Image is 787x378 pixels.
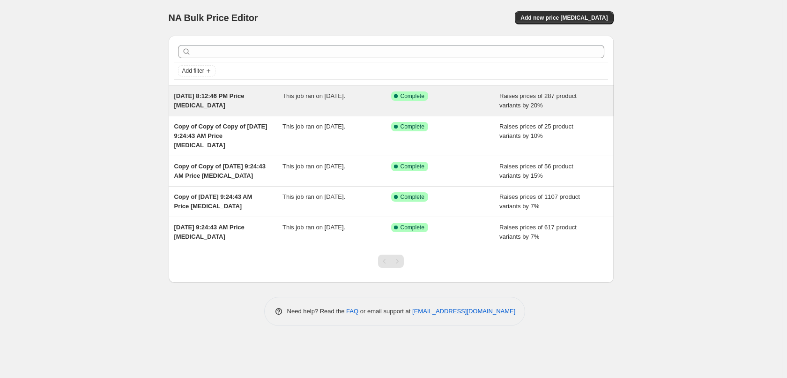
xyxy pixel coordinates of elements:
[401,193,424,201] span: Complete
[401,224,424,231] span: Complete
[282,123,345,130] span: This job ran on [DATE].
[282,163,345,170] span: This job ran on [DATE].
[515,11,613,24] button: Add new price [MEDICAL_DATA]
[520,14,608,22] span: Add new price [MEDICAL_DATA]
[499,123,573,139] span: Raises prices of 25 product variants by 10%
[174,92,245,109] span: [DATE] 8:12:46 PM Price [MEDICAL_DATA]
[174,123,267,149] span: Copy of Copy of Copy of [DATE] 9:24:43 AM Price [MEDICAL_DATA]
[174,163,266,179] span: Copy of Copy of [DATE] 9:24:43 AM Price [MEDICAL_DATA]
[282,224,345,231] span: This job ran on [DATE].
[358,308,412,315] span: or email support at
[499,163,573,179] span: Raises prices of 56 product variants by 15%
[282,193,345,200] span: This job ran on [DATE].
[401,163,424,170] span: Complete
[169,13,258,23] span: NA Bulk Price Editor
[182,67,204,75] span: Add filter
[401,123,424,130] span: Complete
[282,92,345,99] span: This job ran on [DATE].
[499,224,577,240] span: Raises prices of 617 product variants by 7%
[287,308,347,315] span: Need help? Read the
[178,65,215,76] button: Add filter
[499,92,577,109] span: Raises prices of 287 product variants by 20%
[499,193,580,210] span: Raises prices of 1107 product variants by 7%
[401,92,424,100] span: Complete
[378,255,404,268] nav: Pagination
[174,193,252,210] span: Copy of [DATE] 9:24:43 AM Price [MEDICAL_DATA]
[346,308,358,315] a: FAQ
[412,308,515,315] a: [EMAIL_ADDRESS][DOMAIN_NAME]
[174,224,245,240] span: [DATE] 9:24:43 AM Price [MEDICAL_DATA]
